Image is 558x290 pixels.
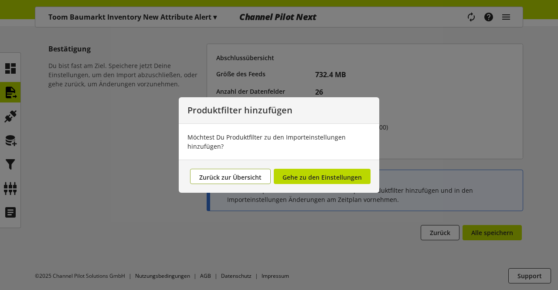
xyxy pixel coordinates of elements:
[274,169,371,184] button: Gehe zu den Einstellungen
[187,106,371,115] p: Produktfilter hinzufügen
[282,173,362,181] span: Gehe zu den Einstellungen
[187,133,371,151] div: Möchtest Du Produktfilter zu den Importeinstellungen hinzufügen?
[199,173,262,181] span: Zurück zur Übersicht
[190,169,271,184] button: Zurück zur Übersicht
